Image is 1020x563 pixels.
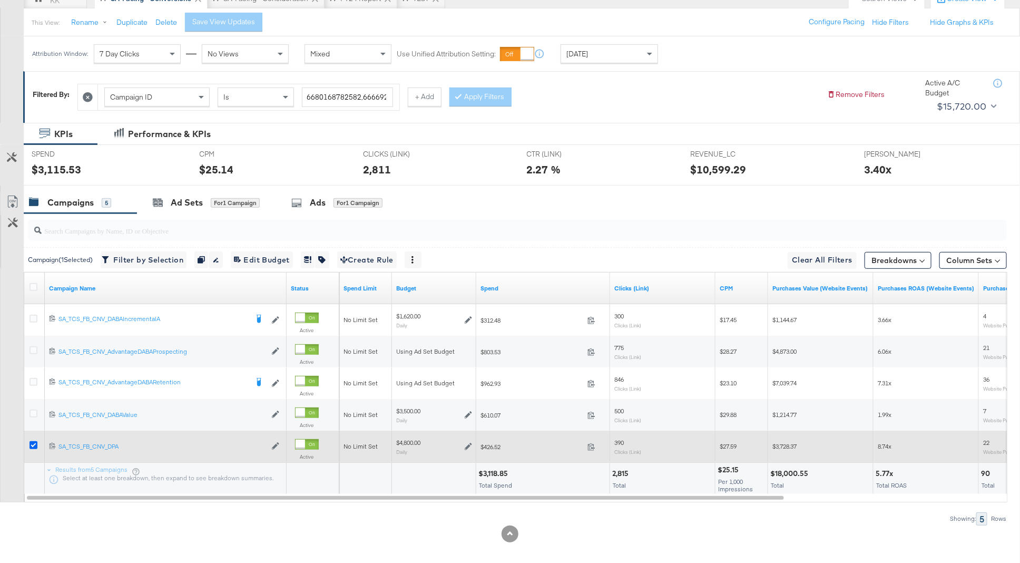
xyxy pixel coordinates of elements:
div: 2,811 [363,162,391,177]
div: $3,115.53 [32,162,81,177]
a: SA_TCS_FB_CNV_DABAValue [58,411,266,420]
span: No Limit Set [344,379,378,387]
label: Active [295,327,319,334]
span: $17.45 [720,316,737,324]
span: No Views [208,49,239,59]
span: [DATE] [566,49,588,59]
a: SA_TCS_FB_CNV_AdvantageDABARetention [58,378,248,389]
span: $4,873.00 [772,347,797,355]
button: Rename [64,13,119,32]
span: Campaign ID [110,92,152,102]
span: 300 [614,312,624,320]
span: SPEND [32,149,111,159]
sub: Clicks (Link) [614,322,641,328]
a: SA_TCS_FB_CNV_DABAIncrementalA [58,315,248,325]
label: Active [295,453,319,460]
div: Filtered By: [33,90,70,100]
span: Total ROAS [876,481,907,489]
div: for 1 Campaign [211,198,260,208]
span: Edit Budget [234,254,290,267]
div: This View: [32,18,60,27]
div: $1,620.00 [396,312,420,321]
div: 5 [102,198,111,208]
button: Breakdowns [865,252,931,269]
button: Filter by Selection [101,251,187,268]
span: $312.48 [480,316,583,324]
div: KPIs [54,128,73,140]
div: SA_TCS_FB_CNV_AdvantageDABARetention [58,378,248,386]
button: Column Sets [939,252,1007,269]
div: SA_TCS_FB_CNV_DPA [58,442,266,451]
div: 2,815 [612,469,632,479]
div: $4,800.00 [396,439,420,447]
div: Using Ad Set Budget [396,379,472,387]
button: Remove Filters [827,90,885,100]
button: Duplicate [116,17,148,27]
span: No Limit Set [344,347,378,355]
span: 7.31x [878,379,891,387]
a: If set, this is the maximum spend for your campaign. [344,284,388,293]
span: [PERSON_NAME] [865,149,944,159]
span: Total [771,481,784,489]
span: CLICKS (LINK) [363,149,442,159]
span: Is [223,92,229,102]
div: 90 [981,469,993,479]
span: No Limit Set [344,316,378,324]
button: $15,720.00 [933,98,999,115]
sub: Clicks (Link) [614,385,641,392]
span: CPM [200,149,279,159]
div: SA_TCS_FB_CNV_AdvantageDABAProspecting [58,347,266,356]
button: + Add [408,88,442,106]
span: 22 [983,439,989,446]
span: 1.99x [878,411,891,419]
sub: Daily [396,449,407,455]
div: 2.27 % [527,162,561,177]
span: $29.88 [720,411,737,419]
span: Total Spend [479,481,512,489]
div: Ads [310,197,326,209]
a: The total value of the purchase actions divided by spend tracked by your Custom Audience pixel on... [878,284,975,293]
a: The total amount spent to date. [480,284,606,293]
div: $18,000.55 [770,469,811,479]
span: 21 [983,344,989,352]
a: The maximum amount you're willing to spend on your ads, on average each day or over the lifetime ... [396,284,472,293]
sub: Clicks (Link) [614,449,641,455]
button: Hide Graphs & KPIs [930,17,994,27]
span: Total [982,481,995,489]
span: CTR (LINK) [527,149,606,159]
div: $10,599.29 [690,162,746,177]
input: Search Campaigns by Name, ID or Objective [42,216,917,237]
div: 3.40x [865,162,892,177]
label: Active [295,422,319,429]
sub: Daily [396,417,407,423]
div: 5.77x [876,469,896,479]
span: Mixed [310,49,330,59]
button: Edit Budget [231,251,293,268]
span: 775 [614,344,624,352]
span: Filter by Selection [104,254,183,267]
span: $28.27 [720,347,737,355]
span: No Limit Set [344,442,378,450]
sub: Daily [396,322,407,328]
button: Delete [155,17,177,27]
a: The number of clicks on links appearing on your ad or Page that direct people to your sites off F... [614,284,711,293]
div: Rows [990,515,1007,522]
a: The total value of the purchase actions tracked by your Custom Audience pixel on your website aft... [772,284,869,293]
label: Active [295,358,319,365]
div: SA_TCS_FB_CNV_DABAIncrementalA [58,315,248,323]
span: Create Rule [340,254,394,267]
div: Ad Sets [171,197,203,209]
div: Active A/C Budget [925,78,983,98]
button: Configure Pacing [801,13,872,32]
span: $803.53 [480,348,583,356]
label: Active [295,390,319,397]
span: Clear All Filters [792,254,852,267]
div: 5 [976,512,987,526]
span: $23.10 [720,379,737,387]
span: 6.06x [878,347,891,355]
sub: Clicks (Link) [614,354,641,360]
span: 36 [983,375,989,383]
span: No Limit Set [344,411,378,419]
button: Create Rule [337,251,397,268]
